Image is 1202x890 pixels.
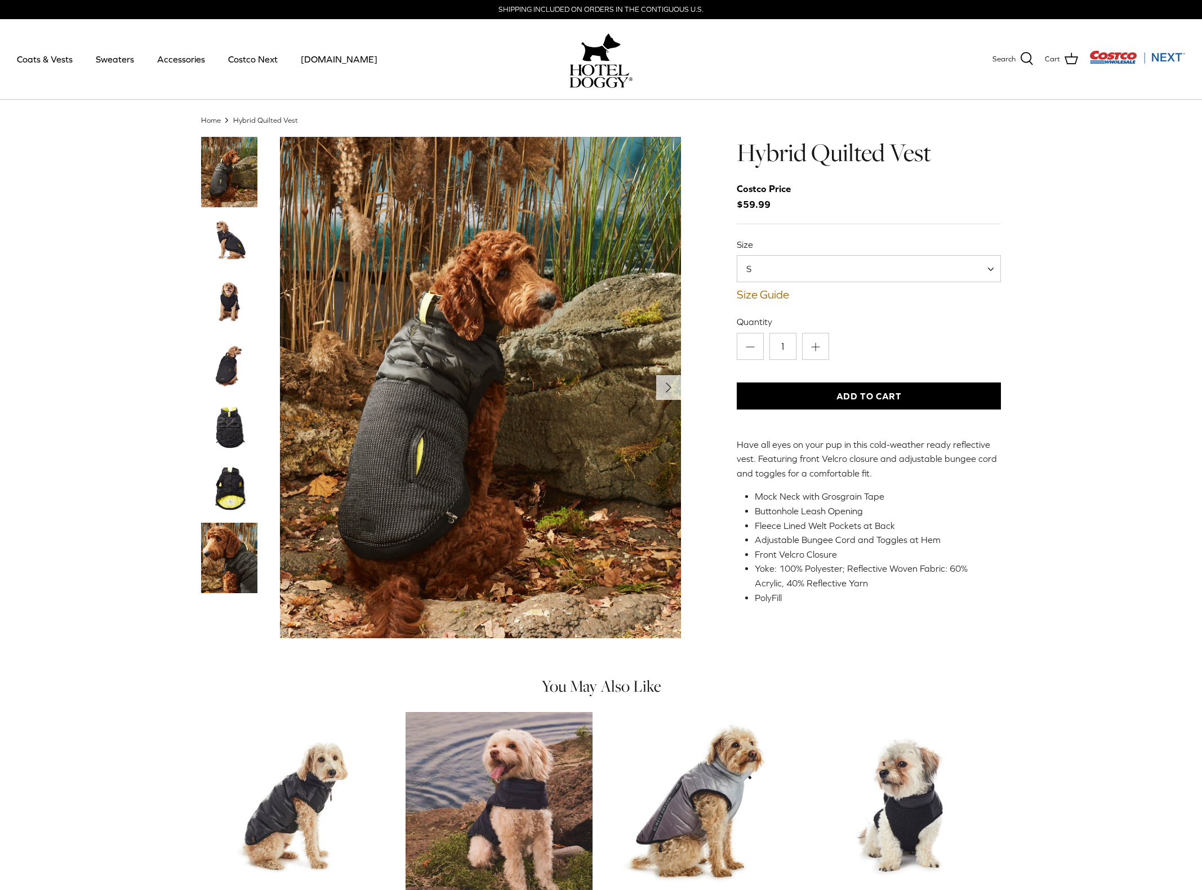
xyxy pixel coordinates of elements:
[737,255,1001,282] span: S
[755,519,992,533] li: Fleece Lined Welt Pockets at Back
[569,30,633,88] a: hoteldoggy.com hoteldoggycom
[201,275,257,331] a: Thumbnail Link
[992,52,1034,66] a: Search
[755,591,992,606] li: PolyFill
[201,399,257,455] a: Thumbnail Link
[201,678,1001,695] h4: You May Also Like
[218,40,288,78] a: Costco Next
[737,262,774,275] span: S
[201,337,257,393] a: Thumbnail Link
[7,40,83,78] a: Coats & Vests
[737,382,1001,410] button: Add to Cart
[1089,50,1185,64] img: Costco Next
[755,548,992,562] li: Front Velcro Closure
[201,461,257,517] a: Thumbnail Link
[280,137,681,638] a: Show Gallery
[755,504,992,519] li: Buttonhole Leash Opening
[1089,57,1185,66] a: Visit Costco Next
[737,238,1001,251] label: Size
[201,115,1001,126] nav: Breadcrumbs
[769,333,796,360] input: Quantity
[755,489,992,504] li: Mock Neck with Grosgrain Tape
[656,375,681,400] button: Next
[737,181,802,212] span: $59.99
[1045,54,1060,65] span: Cart
[201,137,257,207] a: Thumbnail Link
[737,288,1001,301] a: Size Guide
[201,115,221,124] a: Home
[291,40,388,78] a: [DOMAIN_NAME]
[569,64,633,88] img: hoteldoggycom
[737,137,1001,168] h1: Hybrid Quilted Vest
[755,533,992,548] li: Adjustable Bungee Cord and Toggles at Hem
[992,54,1016,65] span: Search
[201,523,257,593] a: Thumbnail Link
[201,213,257,269] a: Thumbnail Link
[737,181,791,197] div: Costco Price
[147,40,215,78] a: Accessories
[86,40,144,78] a: Sweaters
[1045,52,1078,66] a: Cart
[581,30,621,64] img: hoteldoggy.com
[233,115,298,124] a: Hybrid Quilted Vest
[737,438,1001,481] p: Have all eyes on your pup in this cold-weather ready reflective vest. Featuring front Velcro clos...
[737,315,1001,328] label: Quantity
[755,562,992,590] li: Yoke: 100% Polyester; Reflective Woven Fabric: 60% Acrylic, 40% Reflective Yarn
